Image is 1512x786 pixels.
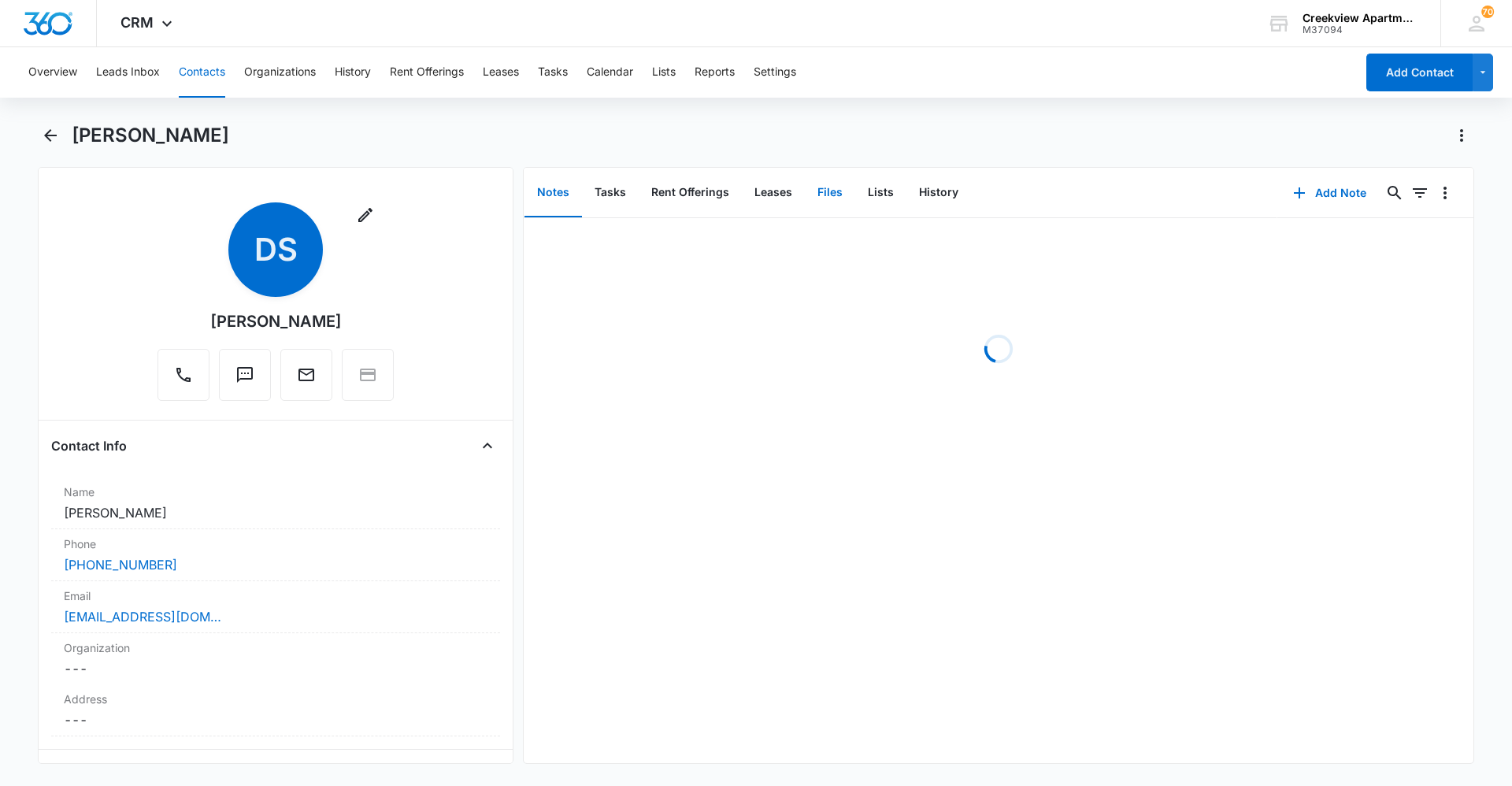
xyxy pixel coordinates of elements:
div: Organization--- [51,633,500,684]
a: Text [219,373,271,387]
dd: [PERSON_NAME] [64,503,487,522]
div: Email[EMAIL_ADDRESS][DOMAIN_NAME] [51,581,500,633]
button: Notes [524,169,582,217]
button: Lists [652,47,676,98]
a: Email [280,373,332,387]
button: Email [280,349,332,401]
span: CRM [120,14,154,31]
a: Call [157,373,209,387]
button: Text [219,349,271,401]
button: Overflow Menu [1432,180,1458,206]
div: notifications count [1481,6,1494,18]
button: Call [157,349,209,401]
button: Settings [754,47,796,98]
button: Add Contact [1366,54,1473,91]
button: Back [38,123,62,148]
button: Add Note [1277,174,1382,212]
button: Contacts [179,47,225,98]
label: Name [64,484,487,500]
button: Files [805,169,855,217]
button: Organizations [244,47,316,98]
div: account name [1303,12,1417,24]
button: Overview [28,47,77,98]
button: Rent Offerings [639,169,742,217]
div: account id [1303,24,1417,35]
button: Leases [483,47,519,98]
button: Reports [695,47,735,98]
label: Address [64,691,487,707]
span: 70 [1481,6,1494,18]
a: [PHONE_NUMBER] [64,555,177,574]
h4: Contact Info [51,436,127,455]
label: Organization [64,640,487,656]
label: Email [64,588,487,604]
div: Name[PERSON_NAME] [51,477,500,529]
button: Tasks [582,169,639,217]
h1: [PERSON_NAME] [72,124,229,147]
button: Leads Inbox [96,47,160,98]
button: Search... [1382,180,1407,206]
button: Tasks [538,47,568,98]
button: Actions [1449,123,1474,148]
button: Filters [1407,180,1432,206]
dd: --- [64,659,487,678]
button: History [335,47,371,98]
button: Close [475,433,500,458]
button: History [906,169,971,217]
button: Calendar [587,47,633,98]
div: Address--- [51,684,500,736]
button: Rent Offerings [390,47,464,98]
div: Phone[PHONE_NUMBER] [51,529,500,581]
button: Leases [742,169,805,217]
div: [PERSON_NAME] [210,310,342,333]
button: Lists [855,169,906,217]
label: Phone [64,536,487,552]
a: [EMAIL_ADDRESS][DOMAIN_NAME] [64,607,221,626]
dd: --- [64,710,487,729]
span: DS [228,202,323,297]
